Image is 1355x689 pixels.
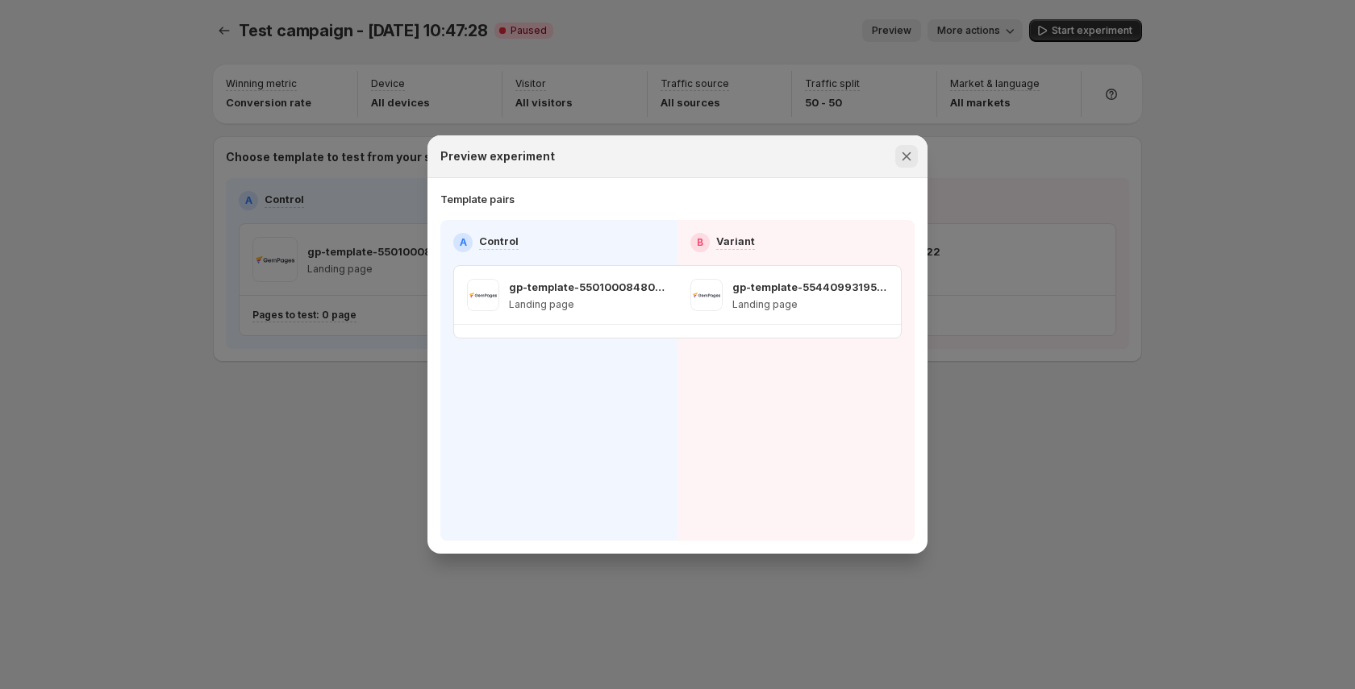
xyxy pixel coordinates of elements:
[716,233,755,249] p: Variant
[479,233,519,249] p: Control
[467,279,499,311] img: gp-template-550100084809794464
[460,236,467,249] h2: A
[895,145,918,168] button: Close
[732,279,888,295] p: gp-template-554409931952882922
[509,298,665,311] p: Landing page
[697,236,703,249] h2: B
[509,279,665,295] p: gp-template-550100084809794464
[440,148,555,164] h2: Preview experiment
[690,279,723,311] img: gp-template-554409931952882922
[732,298,888,311] p: Landing page
[440,191,515,207] h3: Template pairs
